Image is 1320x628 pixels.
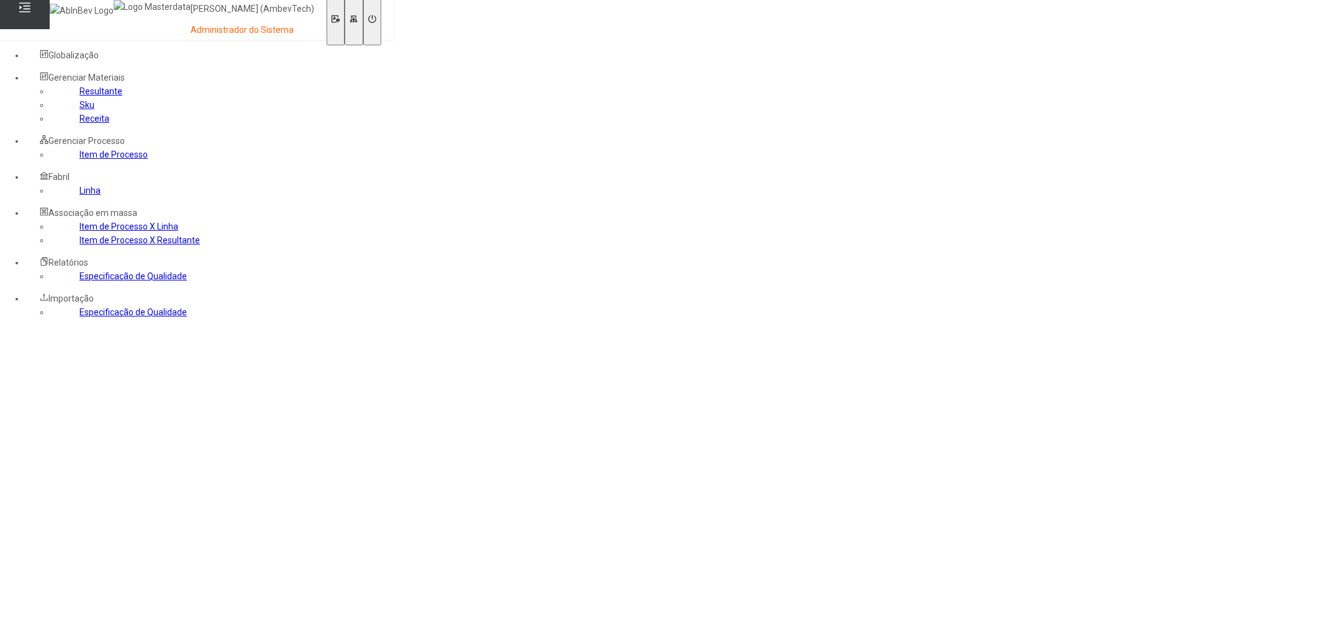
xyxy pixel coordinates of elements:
[48,73,125,83] span: Gerenciar Materiais
[79,222,178,231] a: Item de Processo X Linha
[79,100,94,110] a: Sku
[48,294,94,303] span: Importação
[79,235,200,245] a: Item de Processo X Resultante
[79,271,187,281] a: Especificação de Qualidade
[48,172,70,182] span: Fabril
[48,258,88,267] span: Relatórios
[79,114,109,123] a: Receita
[48,50,99,60] span: Globalização
[48,136,125,146] span: Gerenciar Processo
[79,307,187,317] a: Especificação de Qualidade
[191,24,314,37] p: Administrador do Sistema
[79,150,148,159] a: Item de Processo
[50,4,114,17] img: AbInBev Logo
[191,3,314,16] p: [PERSON_NAME] (AmbevTech)
[48,208,137,218] span: Associação em massa
[79,186,101,195] a: Linha
[79,86,122,96] a: Resultante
